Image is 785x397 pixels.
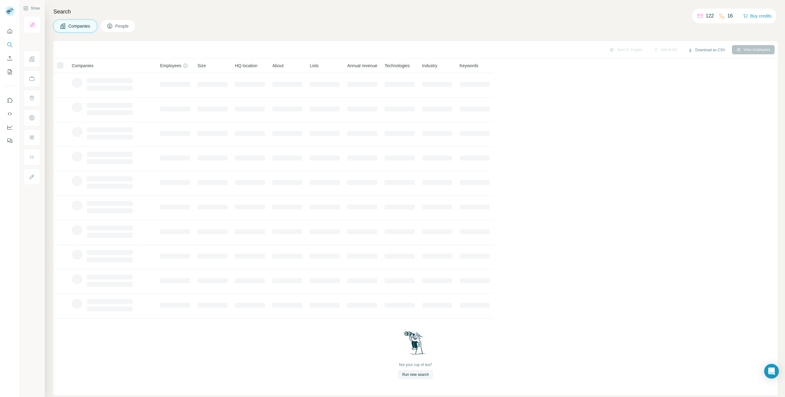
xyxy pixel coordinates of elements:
button: Dashboard [5,122,15,133]
button: My lists [5,66,15,77]
span: Run new search [402,372,429,377]
button: Download as CSV [684,45,729,55]
span: Keywords [460,63,478,69]
button: Run new search [398,370,433,379]
span: People [115,23,129,29]
p: 16 [727,12,733,20]
span: HQ location [235,63,257,69]
button: Search [5,39,15,50]
button: Enrich CSV [5,53,15,64]
span: Companies [72,63,94,69]
span: Lists [310,63,319,69]
span: Size [197,63,206,69]
span: About [272,63,284,69]
div: Open Intercom Messenger [764,364,779,379]
h4: Search [53,7,778,16]
p: 122 [706,12,714,20]
span: Companies [68,23,91,29]
button: Feedback [5,135,15,146]
div: Not your cup of tea? [399,362,432,368]
button: Use Surfe on LinkedIn [5,95,15,106]
span: Annual revenue [347,63,377,69]
span: Employees [160,63,181,69]
button: Use Surfe API [5,108,15,119]
span: Technologies [385,63,410,69]
button: Buy credits [743,12,772,20]
button: Show [19,4,44,13]
button: Quick start [5,26,15,37]
span: Industry [422,63,438,69]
